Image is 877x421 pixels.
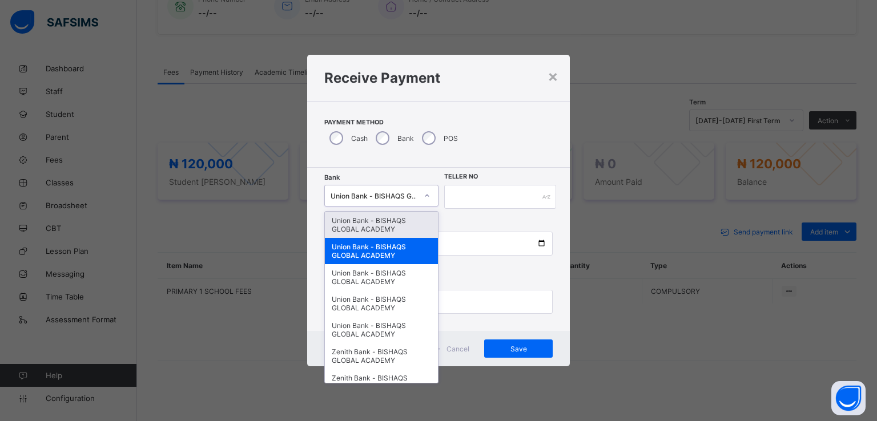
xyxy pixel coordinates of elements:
div: Union Bank - BISHAQS GLOBAL ACADEMY [325,317,438,343]
div: Union Bank - BISHAQS GLOBAL ACADEMY [325,290,438,317]
span: Save [493,345,544,353]
div: Union Bank - BISHAQS GLOBAL ACADEMY [331,192,417,200]
span: Payment Method [324,119,553,126]
label: POS [444,134,458,143]
label: Bank [397,134,414,143]
span: Bank [324,173,340,181]
div: Union Bank - BISHAQS GLOBAL ACADEMY [325,238,438,264]
div: Union Bank - BISHAQS GLOBAL ACADEMY [325,212,438,238]
label: Teller No [444,173,478,180]
div: Union Bank - BISHAQS GLOBAL ACADEMY [325,264,438,290]
div: Zenith Bank - BISHAQS GLOBAL ACADEMY [325,369,438,395]
button: Open asap [831,381,866,415]
div: × [548,66,558,86]
div: Zenith Bank - BISHAQS GLOBAL ACADEMY [325,343,438,369]
span: Cancel [446,345,469,353]
h1: Receive Payment [324,70,553,86]
label: Cash [351,134,368,143]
